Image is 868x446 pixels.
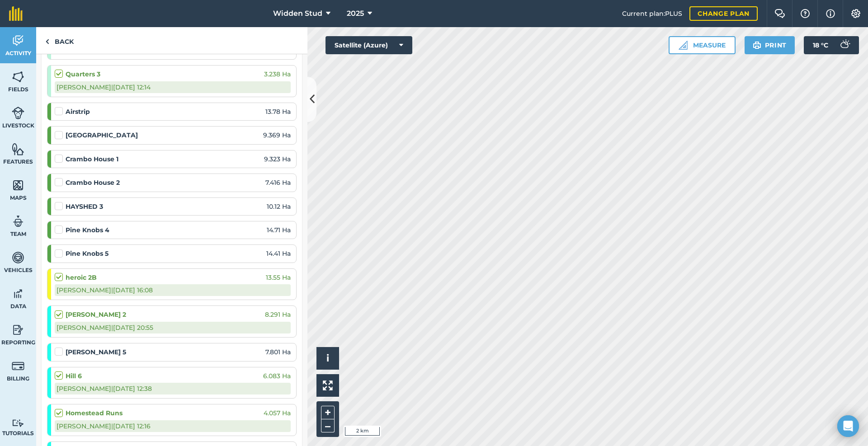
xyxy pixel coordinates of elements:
button: Satellite (Azure) [325,36,412,54]
img: Two speech bubbles overlapping with the left bubble in the forefront [774,9,785,18]
img: svg+xml;base64,PHN2ZyB4bWxucz0iaHR0cDovL3d3dy53My5vcmcvMjAwMC9zdmciIHdpZHRoPSI1NiIgaGVpZ2h0PSI2MC... [12,70,24,84]
img: A question mark icon [800,9,811,18]
img: A cog icon [850,9,861,18]
strong: Quarters 3 [66,69,100,79]
span: 18 ° C [813,36,828,54]
span: 2025 [347,8,364,19]
strong: [PERSON_NAME] 5 [66,347,126,357]
span: 6.083 Ha [263,371,291,381]
img: svg+xml;base64,PD94bWwgdmVyc2lvbj0iMS4wIiBlbmNvZGluZz0idXRmLTgiPz4KPCEtLSBHZW5lcmF0b3I6IEFkb2JlIE... [12,359,24,373]
button: Measure [669,36,736,54]
img: svg+xml;base64,PD94bWwgdmVyc2lvbj0iMS4wIiBlbmNvZGluZz0idXRmLTgiPz4KPCEtLSBHZW5lcmF0b3I6IEFkb2JlIE... [12,106,24,120]
strong: Hill 6 [66,371,82,381]
span: 3.238 Ha [264,69,291,79]
div: [PERSON_NAME] | [DATE] 12:38 [55,383,291,394]
img: svg+xml;base64,PD94bWwgdmVyc2lvbj0iMS4wIiBlbmNvZGluZz0idXRmLTgiPz4KPCEtLSBHZW5lcmF0b3I6IEFkb2JlIE... [12,215,24,228]
div: Open Intercom Messenger [837,415,859,437]
div: [PERSON_NAME] | [DATE] 12:14 [55,81,291,93]
img: svg+xml;base64,PHN2ZyB4bWxucz0iaHR0cDovL3d3dy53My5vcmcvMjAwMC9zdmciIHdpZHRoPSIxOSIgaGVpZ2h0PSIyNC... [753,40,761,51]
button: + [321,406,335,419]
img: Four arrows, one pointing top left, one top right, one bottom right and the last bottom left [323,380,333,390]
img: svg+xml;base64,PHN2ZyB4bWxucz0iaHR0cDovL3d3dy53My5vcmcvMjAwMC9zdmciIHdpZHRoPSI5IiBoZWlnaHQ9IjI0Ii... [45,36,49,47]
span: 7.801 Ha [265,347,291,357]
div: [PERSON_NAME] | [DATE] 20:55 [55,322,291,333]
span: 13.78 Ha [265,107,291,117]
div: [PERSON_NAME] | [DATE] 12:16 [55,420,291,432]
span: i [326,352,329,364]
button: Print [745,36,795,54]
strong: Airstrip [66,107,90,117]
strong: HAYSHED 3 [66,202,103,211]
img: svg+xml;base64,PD94bWwgdmVyc2lvbj0iMS4wIiBlbmNvZGluZz0idXRmLTgiPz4KPCEtLSBHZW5lcmF0b3I6IEFkb2JlIE... [835,36,854,54]
span: 9.369 Ha [263,130,291,140]
span: 14.41 Ha [266,249,291,258]
img: svg+xml;base64,PHN2ZyB4bWxucz0iaHR0cDovL3d3dy53My5vcmcvMjAwMC9zdmciIHdpZHRoPSI1NiIgaGVpZ2h0PSI2MC... [12,178,24,192]
strong: Homestead Runs [66,408,123,418]
strong: Pine Knobs 4 [66,225,109,235]
a: Change plan [689,6,758,21]
span: 13.55 Ha [266,272,291,282]
img: svg+xml;base64,PD94bWwgdmVyc2lvbj0iMS4wIiBlbmNvZGluZz0idXRmLTgiPz4KPCEtLSBHZW5lcmF0b3I6IEFkb2JlIE... [12,323,24,337]
img: fieldmargin Logo [9,6,23,21]
button: i [316,347,339,370]
img: svg+xml;base64,PHN2ZyB4bWxucz0iaHR0cDovL3d3dy53My5vcmcvMjAwMC9zdmciIHdpZHRoPSIxNyIgaGVpZ2h0PSIxNy... [826,8,835,19]
a: Back [36,27,83,54]
span: 4.057 Ha [264,408,291,418]
span: Current plan : PLUS [622,9,682,19]
div: [PERSON_NAME] | [DATE] 16:08 [55,284,291,296]
span: 10.12 Ha [267,202,291,211]
img: svg+xml;base64,PD94bWwgdmVyc2lvbj0iMS4wIiBlbmNvZGluZz0idXRmLTgiPz4KPCEtLSBHZW5lcmF0b3I6IEFkb2JlIE... [12,251,24,264]
strong: [GEOGRAPHIC_DATA] [66,130,138,140]
span: 7.416 Ha [265,178,291,188]
span: 8.291 Ha [265,310,291,319]
span: Widden Stud [273,8,322,19]
strong: Crambo House 2 [66,178,120,188]
span: 14.71 Ha [267,225,291,235]
strong: Pine Knobs 5 [66,249,108,258]
button: – [321,419,335,432]
strong: Crambo House 1 [66,154,118,164]
img: svg+xml;base64,PD94bWwgdmVyc2lvbj0iMS4wIiBlbmNvZGluZz0idXRmLTgiPz4KPCEtLSBHZW5lcmF0b3I6IEFkb2JlIE... [12,287,24,300]
img: svg+xml;base64,PD94bWwgdmVyc2lvbj0iMS4wIiBlbmNvZGluZz0idXRmLTgiPz4KPCEtLSBHZW5lcmF0b3I6IEFkb2JlIE... [12,34,24,47]
strong: [PERSON_NAME] 2 [66,310,126,319]
button: 18 °C [804,36,859,54]
strong: heroic 2B [66,272,97,282]
img: Ruler icon [679,41,688,50]
img: svg+xml;base64,PHN2ZyB4bWxucz0iaHR0cDovL3d3dy53My5vcmcvMjAwMC9zdmciIHdpZHRoPSI1NiIgaGVpZ2h0PSI2MC... [12,142,24,156]
img: svg+xml;base64,PD94bWwgdmVyc2lvbj0iMS4wIiBlbmNvZGluZz0idXRmLTgiPz4KPCEtLSBHZW5lcmF0b3I6IEFkb2JlIE... [12,419,24,427]
span: 9.323 Ha [264,154,291,164]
